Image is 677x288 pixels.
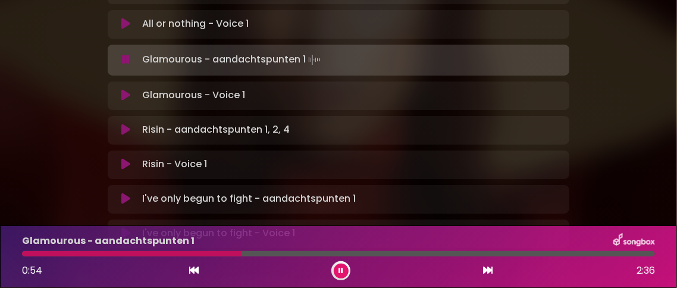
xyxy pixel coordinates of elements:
[306,52,322,68] img: waveform4.gif
[142,52,322,68] p: Glamourous - aandachtspunten 1
[142,123,290,137] p: Risin - aandachtspunten 1, 2, 4
[22,264,42,277] span: 0:54
[142,17,249,32] p: All or nothing - Voice 1
[22,234,195,248] p: Glamourous - aandachtspunten 1
[142,192,356,206] p: I've only begun to fight - aandachtspunten 1
[613,233,655,249] img: songbox-logo-white.png
[637,264,655,278] span: 2:36
[142,89,245,103] p: Glamourous - Voice 1
[142,158,207,172] p: Risin - Voice 1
